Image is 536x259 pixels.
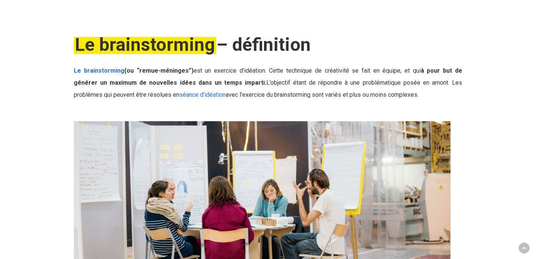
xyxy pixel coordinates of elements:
strong: – définition [74,34,311,55]
span: avec l’exercice du brainstorming sont variés et plus ou moins complexes. [226,91,418,98]
a: séance d’idéation [179,91,226,98]
span: est un exercice d’idéation. Cette technique de créativité se fait en équipe, et qui L’objectif ét... [74,67,462,98]
strong: (ou “remue-méninges”) [124,67,194,74]
em: Le brainstorming [74,34,216,55]
a: Le brainstorming [74,67,124,74]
